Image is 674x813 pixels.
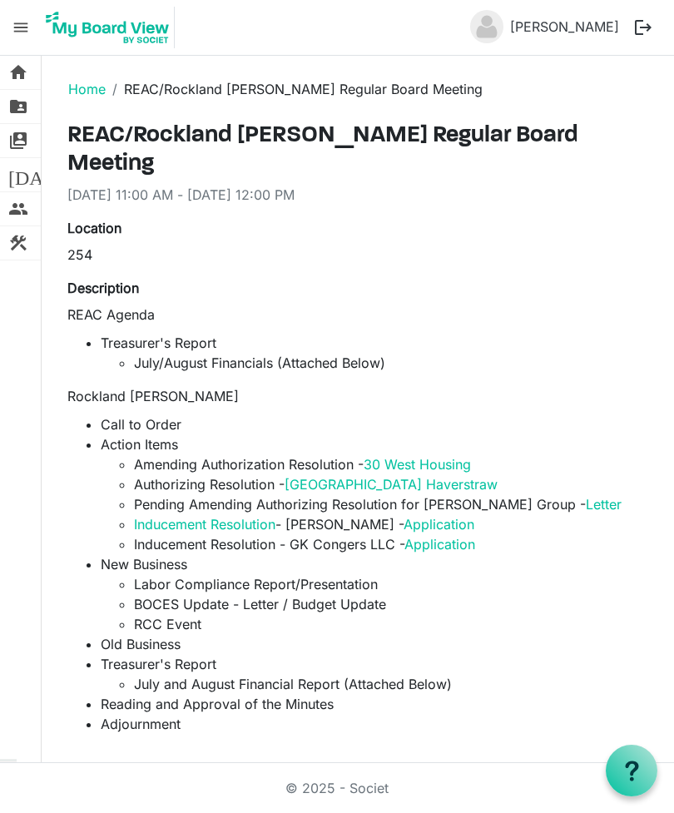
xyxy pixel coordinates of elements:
li: July and August Financial Report (Attached Below) [134,674,642,694]
button: logout [626,10,661,45]
li: Reading and Approval of the Minutes [101,694,642,714]
li: July/August Financials (Attached Below) [134,353,642,373]
a: [PERSON_NAME] [503,10,626,43]
li: Amending Authorization Resolution - [134,454,642,474]
p: Rockland [PERSON_NAME] [67,386,642,406]
li: Action Items [101,434,642,554]
li: - [PERSON_NAME] - [134,514,642,534]
a: Application [404,536,475,553]
li: Pending Amending Authorizing Resolution for [PERSON_NAME] Group - [134,494,642,514]
h3: REAC/Rockland [PERSON_NAME] Regular Board Meeting [67,122,642,178]
li: Authorizing Resolution - [134,474,642,494]
li: Treasurer's Report [101,654,642,694]
a: © 2025 - Societ [285,780,389,796]
a: Home [68,81,106,97]
label: Location [67,218,121,238]
div: [DATE] 11:00 AM - [DATE] 12:00 PM [67,185,642,205]
span: people [8,192,28,226]
li: New Business [101,554,642,634]
li: Adjournment [101,714,642,734]
span: construction [8,226,28,260]
li: Old Business [101,634,642,654]
img: My Board View Logo [41,7,175,48]
li: BOCES Update - Letter / Budget Update [134,594,642,614]
li: REAC/Rockland [PERSON_NAME] Regular Board Meeting [106,79,483,99]
span: home [8,56,28,89]
label: Description [67,278,139,298]
li: Labor Compliance Report/Presentation [134,574,642,594]
li: Treasurer's Report [101,333,642,373]
a: My Board View Logo [41,7,181,48]
p: REAC Agenda [67,305,642,325]
span: switch_account [8,124,28,157]
img: no-profile-picture.svg [470,10,503,43]
li: RCC Event [134,614,642,634]
a: Letter [586,496,622,513]
span: [DATE] [8,158,72,191]
span: folder_shared [8,90,28,123]
li: Inducement Resolution - GK Congers LLC - [134,534,642,554]
a: [GEOGRAPHIC_DATA] Haverstraw [285,476,498,493]
a: Application [404,516,474,533]
a: 30 West Housing [364,456,471,473]
span: menu [5,12,37,43]
a: Inducement Resolution [134,516,275,533]
li: Call to Order [101,414,642,434]
div: 254 [67,245,642,265]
